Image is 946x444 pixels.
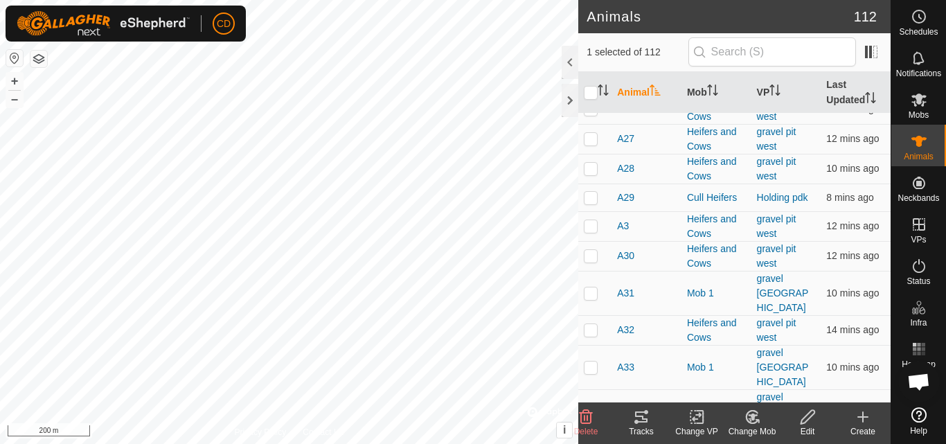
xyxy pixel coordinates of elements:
span: 14 Oct 2025, 11:53 am [826,362,879,373]
button: i [557,423,572,438]
span: Mobs [909,111,929,119]
th: Mob [681,72,751,114]
span: Schedules [899,28,938,36]
span: A29 [617,190,634,205]
span: 14 Oct 2025, 11:53 am [826,287,879,299]
a: Holding pdk [757,192,808,203]
span: 14 Oct 2025, 11:55 am [826,192,873,203]
div: Cull Heifers [687,190,746,205]
span: A28 [617,161,634,176]
a: gravel pit west [757,156,796,181]
a: gravel pit west [757,213,796,239]
div: Heifers and Cows [687,212,746,241]
p-sorticon: Activate to sort [769,87,780,98]
span: Delete [574,427,598,436]
span: Neckbands [898,194,939,202]
span: A33 [617,360,634,375]
span: A3 [617,219,629,233]
a: gravel [GEOGRAPHIC_DATA] [757,347,809,387]
p-sorticon: Activate to sort [865,94,876,105]
a: Privacy Policy [235,426,287,438]
a: gravel pit west [757,317,796,343]
span: A30 [617,249,634,263]
span: Infra [910,319,927,327]
span: 14 Oct 2025, 11:51 am [826,250,879,261]
p-sorticon: Activate to sort [707,87,718,98]
span: A31 [617,286,634,301]
div: Change VP [669,425,724,438]
input: Search (S) [688,37,856,66]
a: gravel [GEOGRAPHIC_DATA] [757,391,809,432]
button: – [6,91,23,107]
span: CD [217,17,231,31]
span: 1 selected of 112 [587,45,688,60]
div: Change Mob [724,425,780,438]
div: Tracks [614,425,669,438]
p-sorticon: Activate to sort [598,87,609,98]
span: Heatmap [902,360,936,368]
span: A32 [617,323,634,337]
span: 14 Oct 2025, 11:48 am [826,324,879,335]
button: Reset Map [6,50,23,66]
a: gravel pit west [757,126,796,152]
div: Open chat [898,361,940,402]
button: + [6,73,23,89]
span: Animals [904,152,934,161]
div: Heifers and Cows [687,125,746,154]
span: 112 [854,6,877,27]
div: Heifers and Cows [687,316,746,345]
a: gravel [GEOGRAPHIC_DATA] [757,273,809,313]
div: Edit [780,425,835,438]
div: Heifers and Cows [687,154,746,184]
th: VP [751,72,821,114]
span: 14 Oct 2025, 11:50 am [826,220,879,231]
h2: Animals [587,8,853,25]
span: 14 Oct 2025, 11:53 am [826,163,879,174]
span: 14 Oct 2025, 11:51 am [826,133,879,144]
a: gravel pit west [757,96,796,122]
span: Status [907,277,930,285]
span: VPs [911,236,926,244]
div: Create [835,425,891,438]
a: Contact Us [303,426,343,438]
th: Last Updated [821,72,891,114]
span: Help [910,427,927,435]
span: A27 [617,132,634,146]
a: gravel pit west [757,243,796,269]
a: Help [891,402,946,441]
div: Mob 1 [687,286,746,301]
span: Notifications [896,69,941,78]
div: Heifers and Cows [687,242,746,271]
div: Mob 1 [687,360,746,375]
span: i [563,424,566,436]
th: Animal [612,72,681,114]
p-sorticon: Activate to sort [650,87,661,98]
button: Map Layers [30,51,47,67]
img: Gallagher Logo [17,11,190,36]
